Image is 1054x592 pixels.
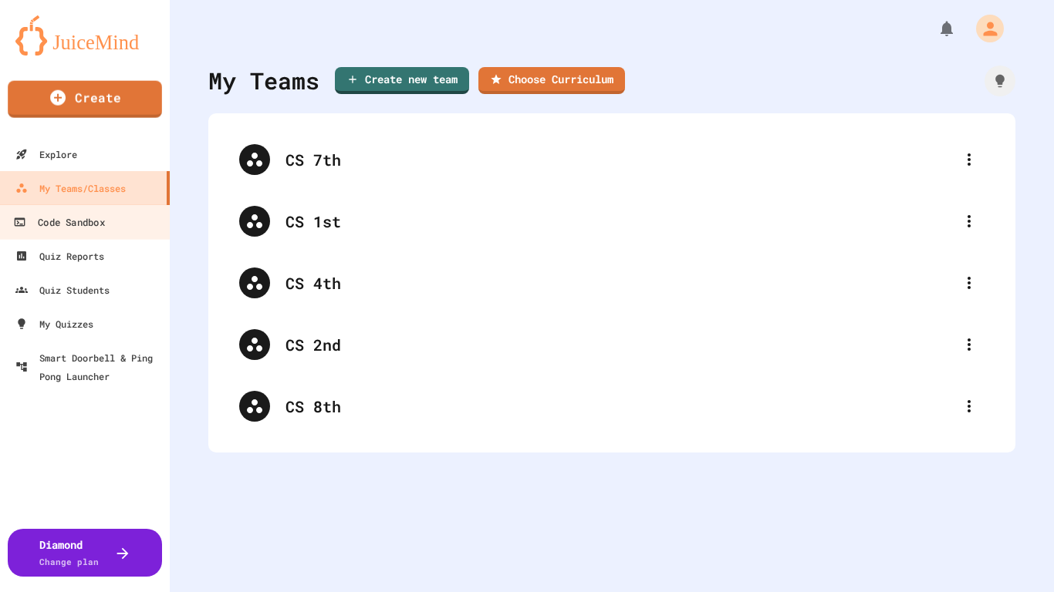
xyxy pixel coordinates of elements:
div: CS 4th [224,252,1000,314]
div: CS 4th [285,271,954,294]
div: CS 8th [224,375,1000,437]
div: My Account [960,11,1008,46]
img: logo-orange.svg [15,15,154,55]
span: Change plan [39,556,99,567]
div: How it works [985,66,1015,96]
div: Smart Doorbell & Ping Pong Launcher [15,348,164,385]
div: My Teams/Classes [15,179,126,197]
div: CS 1st [285,210,954,233]
iframe: chat widget [989,530,1039,577]
button: DiamondChange plan [8,529,162,577]
div: Code Sandbox [13,213,104,232]
div: Quiz Students [15,281,110,299]
iframe: chat widget [926,463,1039,529]
div: CS 7th [224,129,1000,190]
div: My Teams [208,63,319,98]
div: My Notifications [909,15,960,42]
div: CS 2nd [224,314,1000,375]
a: Create new team [335,67,469,94]
a: Choose Curriculum [478,67,625,94]
div: Diamond [39,536,99,569]
div: My Quizzes [15,314,93,333]
div: Quiz Reports [15,247,104,265]
div: CS 7th [285,148,954,171]
div: CS 8th [285,395,954,418]
div: CS 2nd [285,333,954,356]
div: Explore [15,145,77,163]
div: CS 1st [224,190,1000,252]
a: Create [8,81,162,118]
